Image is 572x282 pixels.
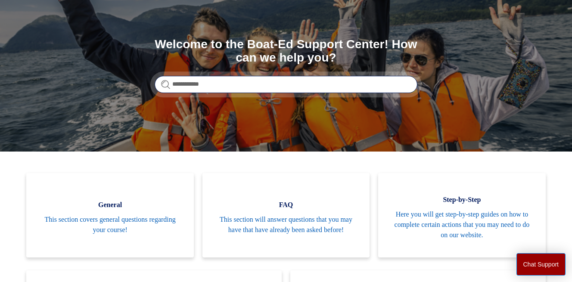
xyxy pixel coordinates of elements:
[391,195,532,205] span: Step-by-Step
[391,209,532,240] span: Here you will get step-by-step guides on how to complete certain actions that you may need to do ...
[26,173,193,257] a: General This section covers general questions regarding your course!
[39,200,180,210] span: General
[155,38,417,65] h1: Welcome to the Boat-Ed Support Center! How can we help you?
[202,173,370,257] a: FAQ This section will answer questions that you may have that have already been asked before!
[215,214,357,235] span: This section will answer questions that you may have that have already been asked before!
[516,253,566,276] button: Chat Support
[155,76,417,93] input: Search
[215,200,357,210] span: FAQ
[39,214,180,235] span: This section covers general questions regarding your course!
[378,173,545,257] a: Step-by-Step Here you will get step-by-step guides on how to complete certain actions that you ma...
